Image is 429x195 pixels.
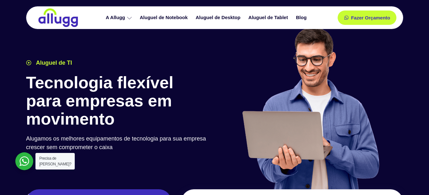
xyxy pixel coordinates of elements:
[245,12,293,23] a: Aluguel de Tablet
[193,12,245,23] a: Aluguel de Desktop
[34,59,72,67] span: Aluguel de TI
[240,27,381,189] img: aluguel de ti para startups
[293,12,311,23] a: Blog
[37,8,79,27] img: locação de TI é Allugg
[39,156,71,166] span: Precisa de [PERSON_NAME]?
[351,15,390,20] span: Fazer Orçamento
[26,134,211,152] p: Alugamos os melhores equipamentos de tecnologia para sua empresa crescer sem comprometer o caixa
[137,12,193,23] a: Aluguel de Notebook
[26,74,211,128] h1: Tecnologia flexível para empresas em movimento
[338,11,397,25] a: Fazer Orçamento
[103,12,137,23] a: A Allugg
